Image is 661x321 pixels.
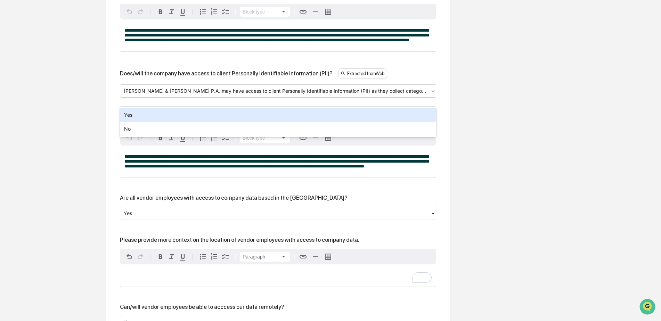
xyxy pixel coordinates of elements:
[120,195,348,201] div: Are all vendor employees with access to company data based in the [GEOGRAPHIC_DATA]?
[49,117,84,123] a: Powered byPylon
[124,251,135,262] button: Undo Ctrl+Z
[14,88,45,94] span: Preclearance
[7,53,19,66] img: 1746055101610-c473b297-6a78-478c-a979-82029cc54cd1
[338,68,387,79] div: Extracted from Web
[7,101,13,107] div: 🔎
[4,85,48,97] a: 🖐️Preclearance
[24,53,114,60] div: Start new chat
[155,251,166,262] button: Bold
[155,6,166,17] button: Bold
[120,70,333,77] div: Does/will the company have access to client Personally Identifiable Information (PII)?
[177,251,188,262] button: Underline
[240,7,290,17] button: Block type
[24,60,88,66] div: We're available if you need us!
[639,298,658,317] iframe: Open customer support
[177,132,188,143] button: Underline
[166,6,177,17] button: Italic
[48,85,89,97] a: 🗄️Attestations
[50,88,56,94] div: 🗄️
[14,101,44,108] span: Data Lookup
[69,118,84,123] span: Pylon
[7,15,127,26] p: How can we help?
[7,88,13,94] div: 🖐️
[177,6,188,17] button: Underline
[166,132,177,143] button: Italic
[155,132,166,143] button: Bold
[120,237,359,243] div: Please provide more context on the location of vendor employees with access to company data.
[240,133,290,143] button: Block type
[4,98,47,110] a: 🔎Data Lookup
[120,108,436,122] div: Yes
[120,304,284,310] div: Can/will vendor employees be able to acccess our data remotely?
[120,264,436,287] div: To enrich screen reader interactions, please activate Accessibility in Grammarly extension settings
[120,122,436,136] div: No
[240,252,290,262] button: Block type
[57,88,86,94] span: Attestations
[118,55,127,64] button: Start new chat
[166,251,177,262] button: Italic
